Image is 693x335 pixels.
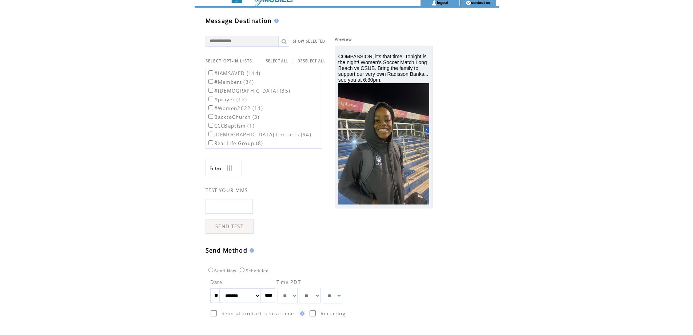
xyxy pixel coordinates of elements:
[210,279,223,285] span: Date
[208,97,213,101] input: #prayer (12)
[276,279,301,285] span: Time PDT
[208,140,213,145] input: Real Life Group (8)
[298,59,326,63] a: DESELECT ALL
[272,19,279,23] img: help.gif
[207,79,254,85] label: #Members (34)
[208,105,213,110] input: #Women2022 (11)
[222,310,294,317] span: Send at contact`s local time
[266,59,288,63] a: SELECT ALL
[293,39,326,44] a: SHOW SELECTED
[238,269,269,273] label: Scheduled
[247,248,254,253] img: help.gif
[206,219,254,234] a: SEND TEST
[207,269,236,273] label: Send Now
[206,17,272,25] span: Message Destination
[207,87,291,94] label: #[DEMOGRAPHIC_DATA] (35)
[208,268,213,272] input: Send Now
[207,122,255,129] label: CCCBaptism (1)
[207,96,247,103] label: #prayer (12)
[208,123,213,128] input: CCCBaptism (1)
[335,37,352,42] span: Preview
[320,310,346,317] span: Recurring
[206,58,252,63] span: SELECT OPT-IN LISTS
[207,131,312,138] label: [DEMOGRAPHIC_DATA] Contacts (94)
[292,58,295,64] span: |
[210,165,223,171] span: Show filters
[206,187,248,194] span: TEST YOUR MMS
[208,88,213,93] input: #[DEMOGRAPHIC_DATA] (35)
[338,54,428,83] span: COMPASSION, it's that time! Tonight is the night! Women's Soccer Match Long Beach vs CSUB. Bring ...
[208,79,213,84] input: #Members (34)
[208,70,213,75] input: #IAMSAVED (114)
[206,160,242,176] a: Filter
[207,140,263,147] label: Real Life Group (8)
[298,311,304,316] img: help.gif
[207,114,260,120] label: BacktoChurch (3)
[208,132,213,136] input: [DEMOGRAPHIC_DATA] Contacts (94)
[226,160,233,176] img: filters.png
[207,70,261,77] label: #IAMSAVED (114)
[240,268,244,272] input: Scheduled
[207,105,263,112] label: #Women2022 (11)
[208,114,213,119] input: BacktoChurch (3)
[206,246,248,254] span: Send Method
